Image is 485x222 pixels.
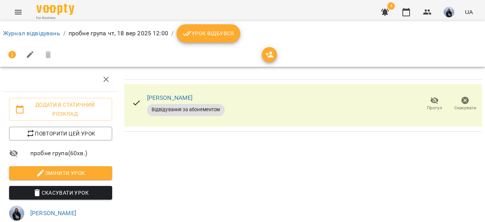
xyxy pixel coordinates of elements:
[36,4,74,15] img: Voopty Logo
[450,93,480,115] button: Скасувати
[419,93,450,115] button: Прогул
[387,2,395,10] span: 4
[454,105,476,111] span: Скасувати
[462,5,476,19] button: UA
[3,30,60,37] a: Журнал відвідувань
[465,8,473,16] span: UA
[9,98,112,121] button: Додати в статичний розклад
[9,166,112,180] button: Змінити урок
[15,100,106,118] span: Додати в статичний розклад
[444,7,454,17] img: d6b3f1bc716653d835aee6aa161dabbc.jpeg
[9,127,112,140] button: Повторити цей урок
[147,106,225,113] span: Відвідування за абонементом
[9,206,24,221] img: d6b3f1bc716653d835aee6aa161dabbc.jpeg
[30,149,112,158] span: пробне група ( 60 хв. )
[63,29,66,38] li: /
[30,209,76,217] a: [PERSON_NAME]
[15,129,106,138] span: Повторити цей урок
[69,29,168,38] p: пробне група чт, 18 вер 2025 12:00
[9,186,112,200] button: Скасувати Урок
[36,16,74,20] span: For Business
[147,94,193,101] a: [PERSON_NAME]
[427,105,442,111] span: Прогул
[183,29,234,38] span: Урок відбувся
[3,24,482,43] nav: breadcrumb
[15,168,106,178] span: Змінити урок
[171,29,174,38] li: /
[15,188,106,197] span: Скасувати Урок
[9,3,27,21] button: Menu
[177,24,240,43] button: Урок відбувся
